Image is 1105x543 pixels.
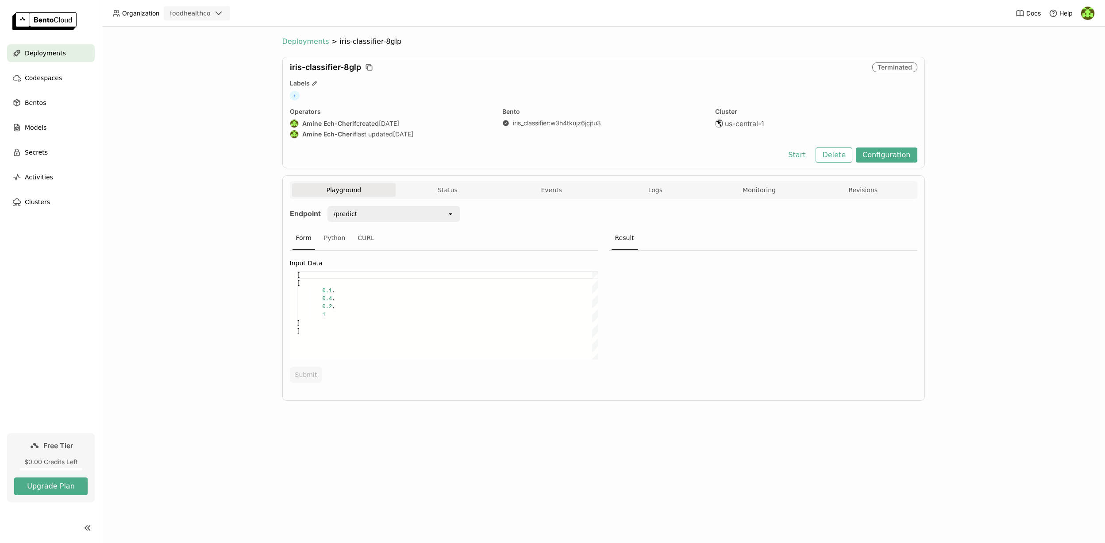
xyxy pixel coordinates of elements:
span: Deployments [282,37,329,46]
div: Result [612,226,638,250]
input: Selected /predict. [358,209,359,218]
svg: open [447,210,454,217]
div: $0.00 Credits Left [14,458,88,466]
span: > [329,37,340,46]
span: Docs [1026,9,1041,17]
a: Codespaces [7,69,95,87]
div: Form [293,226,315,250]
nav: Breadcrumbs navigation [282,37,925,46]
a: Activities [7,168,95,186]
strong: Endpoint [290,209,321,218]
strong: Amine Ech-Cherif [302,120,356,128]
span: , [332,288,335,294]
span: 0.1 [322,288,332,294]
button: Monitoring [707,183,811,197]
span: Deployments [25,48,66,58]
span: Organization [122,9,159,17]
button: Configuration [856,147,917,163]
div: /predict [334,209,358,218]
span: [ [297,272,300,278]
span: iris-classifier-8glp [290,62,361,72]
span: Secrets [25,147,48,158]
button: Start [782,147,812,163]
span: , [332,296,335,302]
a: Secrets [7,144,95,161]
div: Cluster [715,108,917,116]
span: Bentos [25,97,46,108]
a: Deployments [7,44,95,62]
button: Upgrade Plan [14,477,88,495]
span: Activities [25,172,53,182]
span: Codespaces [25,73,62,83]
span: 0.4 [322,296,332,302]
a: iris_classifier:w3h4tkujz6jcjtu3 [513,119,601,127]
div: Operators [290,108,492,116]
span: Free Tier [43,441,73,450]
span: [DATE] [379,120,399,128]
span: 0.2 [322,304,332,310]
span: Logs [648,186,662,194]
span: us-central-1 [725,119,764,128]
span: iris-classifier-8glp [339,37,401,46]
button: Playground [292,183,396,197]
img: Amine Ech-Cherif [290,130,298,138]
span: Clusters [25,197,50,207]
span: Help [1059,9,1073,17]
div: Labels [290,79,917,87]
img: Amine Ech-Cherif [1081,7,1094,20]
button: Delete [816,147,852,163]
label: Input Data [290,260,598,267]
button: Revisions [811,183,915,197]
div: created [290,119,492,128]
button: Status [396,183,500,197]
span: ] [297,328,300,334]
a: Bentos [7,94,95,112]
a: Models [7,119,95,136]
a: Free Tier$0.00 Credits LeftUpgrade Plan [7,433,95,502]
img: logo [12,12,77,30]
span: Models [25,122,46,133]
div: last updated [290,130,492,139]
button: Submit [290,367,323,383]
button: Events [500,183,604,197]
div: Help [1049,9,1073,18]
span: ] [297,320,300,326]
div: Python [320,226,349,250]
img: Amine Ech-Cherif [290,120,298,128]
span: [DATE] [393,130,413,138]
span: [ [297,280,300,286]
a: Clusters [7,193,95,211]
div: Terminated [872,62,917,72]
span: 1 [322,312,325,318]
a: Docs [1016,9,1041,18]
span: , [332,304,335,310]
div: foodhealthco [170,9,211,18]
strong: Amine Ech-Cherif [302,130,356,138]
div: CURL [354,226,378,250]
span: + [290,91,300,101]
div: Bento [502,108,705,116]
